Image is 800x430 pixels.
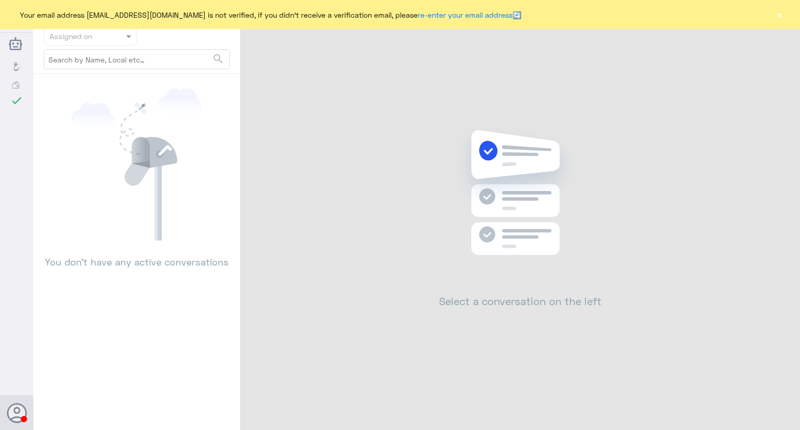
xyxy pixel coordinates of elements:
h2: Select a conversation on the left [439,295,602,307]
span: Your email address [EMAIL_ADDRESS][DOMAIN_NAME] is not verified, if you didn't receive a verifica... [20,9,521,20]
span: search [212,53,224,65]
button: search [212,50,224,68]
input: Search by Name, Local etc… [44,50,229,69]
a: re-enter your email address [418,10,512,19]
i: check [10,94,23,107]
button: × [774,9,784,20]
p: You don’t have any active conversations [44,241,230,269]
button: Avatar [7,403,27,423]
